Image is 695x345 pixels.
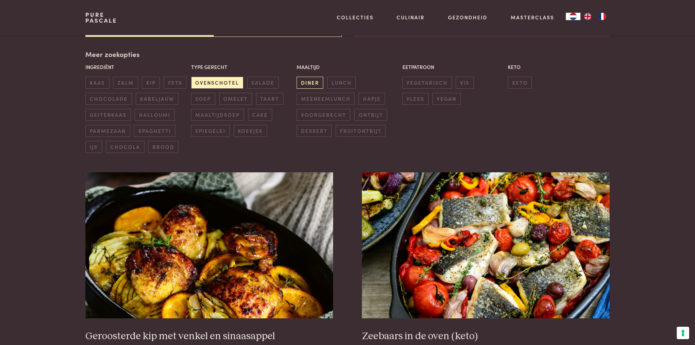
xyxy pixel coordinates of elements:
h3: Zeebaars in de oven (keto) [362,330,609,343]
span: salade [247,77,279,89]
span: omelet [219,93,252,105]
span: vegetarisch [402,77,452,89]
span: spaghetti [134,125,175,137]
span: kaas [85,77,109,89]
p: Eetpatroon [402,63,504,71]
span: meeneemlunch [297,93,355,105]
span: fruitontbijt [336,125,386,137]
button: Uw voorkeuren voor toestemming voor trackingtechnologieën [677,327,689,339]
span: vegan [432,93,460,105]
a: Geroosterde kip met venkel en sinaasappel Geroosterde kip met venkel en sinaasappel [85,172,333,342]
span: soep [191,93,215,105]
span: halloumi [135,109,174,121]
img: Geroosterde kip met venkel en sinaasappel [85,172,333,318]
div: Language [566,13,580,20]
span: vis [456,77,474,89]
span: feta [164,77,186,89]
p: Maaltijd [297,63,398,71]
a: Zeebaars in de oven (keto) Zeebaars in de oven (keto) [362,172,609,342]
a: EN [580,13,595,20]
span: ontbijt [354,109,387,121]
aside: Language selected: Nederlands [566,13,610,20]
span: kabeljauw [136,93,178,105]
a: Culinair [397,14,425,21]
span: parmezaan [85,125,130,137]
span: koekjes [234,125,267,137]
span: maaltijdsoep [191,109,244,121]
a: FR [595,13,610,20]
span: hapje [359,93,385,105]
a: PurePascale [85,12,117,23]
span: dessert [297,125,332,137]
span: kip [142,77,160,89]
span: taart [256,93,283,105]
span: zalm [113,77,138,89]
h3: Geroosterde kip met venkel en sinaasappel [85,330,333,343]
span: spiegelei [191,125,230,137]
span: voorgerecht [297,109,350,121]
span: geitenkaas [85,109,131,121]
span: brood [148,141,178,153]
span: diner [297,77,323,89]
a: Gezondheid [448,14,487,21]
span: vlees [402,93,429,105]
ul: Language list [580,13,610,20]
a: NL [566,13,580,20]
span: ijs [85,141,102,153]
a: Masterclass [511,14,554,21]
span: lunch [327,77,356,89]
p: Ingrediënt [85,63,187,71]
p: Type gerecht [191,63,293,71]
img: Zeebaars in de oven (keto) [362,172,609,318]
span: keto [508,77,532,89]
span: ovenschotel [191,77,243,89]
span: chocola [106,141,144,153]
span: cake [248,109,272,121]
p: Keto [508,63,610,71]
a: Collecties [337,14,374,21]
span: chocolade [85,93,132,105]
